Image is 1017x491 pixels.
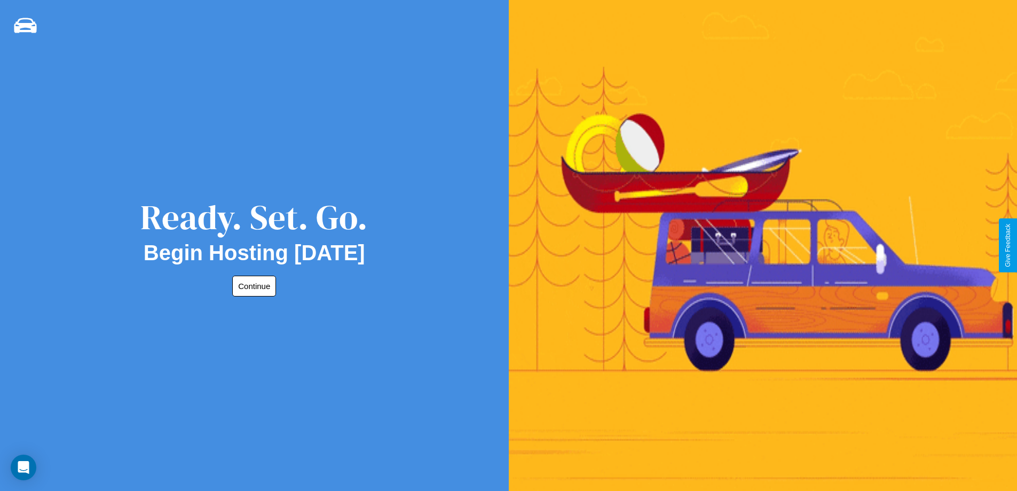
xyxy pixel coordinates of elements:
[140,193,368,241] div: Ready. Set. Go.
[232,276,276,297] button: Continue
[144,241,365,265] h2: Begin Hosting [DATE]
[1004,224,1012,267] div: Give Feedback
[11,455,36,480] div: Open Intercom Messenger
